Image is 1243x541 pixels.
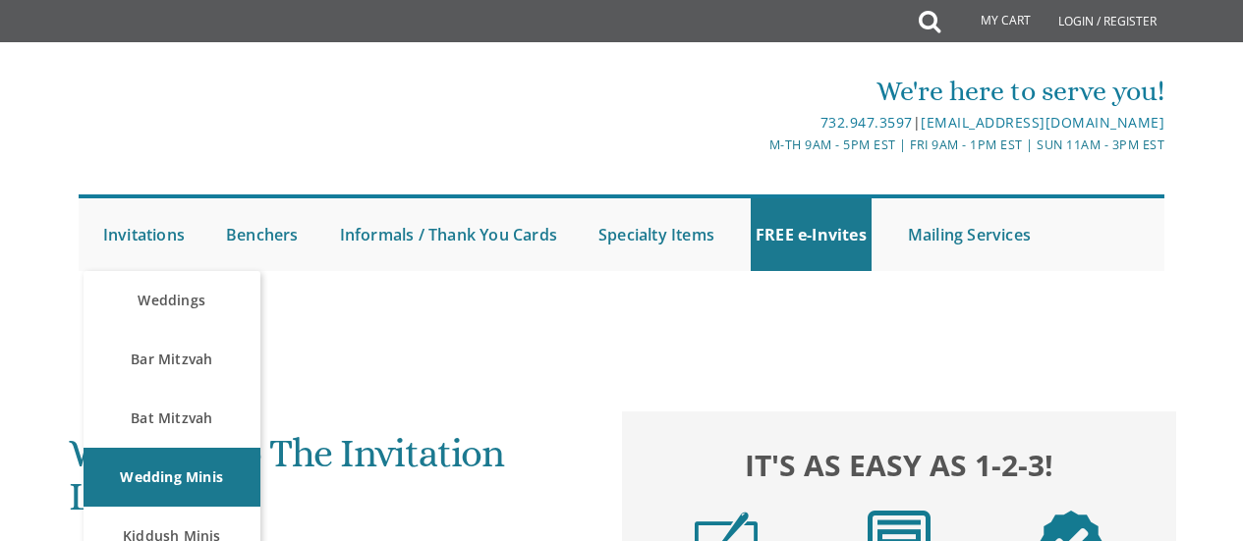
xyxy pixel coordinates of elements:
a: Mailing Services [903,198,1036,271]
div: | [441,111,1164,135]
a: Invitations [98,198,190,271]
div: We're here to serve you! [441,72,1164,111]
a: Wedding Minis [84,448,260,507]
a: 732.947.3597 [820,113,913,132]
a: Benchers [221,198,304,271]
a: [EMAIL_ADDRESS][DOMAIN_NAME] [921,113,1164,132]
div: M-Th 9am - 5pm EST | Fri 9am - 1pm EST | Sun 11am - 3pm EST [441,135,1164,155]
a: Bat Mitzvah [84,389,260,448]
a: Bar Mitzvah [84,330,260,389]
a: Weddings [84,271,260,330]
h1: Welcome to The Invitation Loft! [69,432,587,533]
h2: It's as easy as 1-2-3! [640,443,1158,486]
a: My Cart [938,2,1045,41]
a: Informals / Thank You Cards [335,198,562,271]
a: FREE e-Invites [751,198,872,271]
a: Specialty Items [593,198,719,271]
